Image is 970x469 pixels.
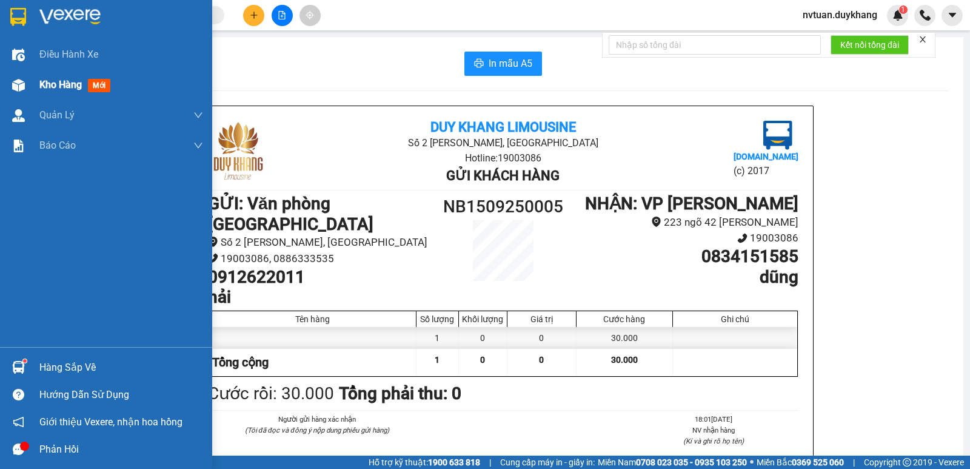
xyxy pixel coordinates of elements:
button: aim [299,5,321,26]
li: 19003086, 0886333535 [208,251,429,267]
div: Ghi chú [676,314,794,324]
img: warehouse-icon [12,109,25,122]
li: (c) 2017 [734,163,798,178]
img: warehouse-icon [12,361,25,374]
span: notification [13,416,24,428]
span: Miền Bắc [757,456,844,469]
span: In mẫu A5 [489,56,532,71]
span: Quản Lý [39,107,75,123]
img: solution-icon [12,140,25,152]
b: Gửi khách hàng [446,168,560,183]
div: Hàng sắp về [39,359,203,377]
img: logo.jpg [208,121,269,181]
span: 30.000 [611,355,638,365]
img: logo.jpg [15,15,76,76]
img: warehouse-icon [12,49,25,61]
div: Giá trị [510,314,573,324]
div: Khối lượng [462,314,504,324]
span: Báo cáo [39,138,76,153]
i: (Kí và ghi rõ họ tên) [683,437,744,445]
img: logo-vxr [10,8,26,26]
button: printerIn mẫu A5 [464,52,542,76]
button: Kết nối tổng đài [831,35,909,55]
b: [DOMAIN_NAME] [734,152,798,161]
button: plus [243,5,264,26]
b: GỬI : Văn phòng [GEOGRAPHIC_DATA] [208,194,373,234]
img: phone-icon [920,10,931,21]
div: 30.000 [577,327,673,349]
li: NV nhận hàng [629,425,798,436]
h1: dũng [577,267,798,288]
span: 1 [435,355,440,365]
span: 1 [901,5,905,14]
b: Duy Khang Limousine [98,14,244,29]
strong: 0369 525 060 [792,457,844,467]
li: 18:01[DATE] [629,414,798,425]
b: Gửi khách hàng [114,62,227,78]
li: Hotline: 19003086 [67,45,275,60]
img: logo.jpg [763,121,792,150]
div: Cước hàng [580,314,669,324]
div: Số lượng [420,314,455,324]
img: icon-new-feature [892,10,903,21]
span: phone [208,253,218,263]
span: ⚪️ [750,460,754,465]
span: | [853,456,855,469]
div: Cước rồi : 30.000 [208,380,334,407]
strong: 0708 023 035 - 0935 103 250 [636,457,747,467]
div: 0 [459,327,507,349]
span: plus [250,11,258,19]
span: Kết nối tổng đài [840,38,899,52]
b: NHẬN : VP [PERSON_NAME] [585,194,798,214]
span: caret-down [947,10,958,21]
i: (Tôi đã đọc và đồng ý nộp dung phiếu gửi hàng) [245,426,389,434]
span: mới [88,79,110,92]
h1: NB1509250005 [429,194,577,220]
div: 0 [507,327,577,349]
span: down [193,110,203,120]
span: environment [651,217,661,227]
input: Nhập số tổng đài [609,35,821,55]
span: copyright [903,458,911,467]
b: GỬI : Văn phòng [GEOGRAPHIC_DATA] [15,88,125,169]
span: Kho hàng [39,79,82,90]
h1: 0834151585 [577,246,798,267]
h1: 0912622011 [208,267,429,288]
li: Số 2 [PERSON_NAME], [GEOGRAPHIC_DATA] [306,135,700,150]
li: 223 ngõ 42 [PERSON_NAME] [577,214,798,231]
button: caret-down [942,5,963,26]
span: 0 [480,355,485,365]
span: aim [306,11,314,19]
span: Hỗ trợ kỹ thuật: [369,456,480,469]
span: printer [474,58,484,70]
h1: hải [208,287,429,308]
span: file-add [278,11,286,19]
li: Số 2 [PERSON_NAME], [GEOGRAPHIC_DATA] [67,30,275,45]
span: environment [208,237,218,247]
span: question-circle [13,389,24,400]
div: Tên hàng [212,314,413,324]
span: Tổng cộng [212,355,269,369]
strong: 1900 633 818 [428,457,480,467]
h1: NB1509250005 [132,88,210,115]
span: close [918,35,927,44]
button: file-add [272,5,293,26]
li: Người gửi hàng xác nhận [232,414,401,425]
div: 1 [416,327,459,349]
span: 0 [539,355,544,365]
span: Giới thiệu Vexere, nhận hoa hồng [39,414,182,430]
b: Tổng phải thu: 0 [339,383,461,403]
img: warehouse-icon [12,79,25,92]
div: Phản hồi [39,440,203,459]
li: Số 2 [PERSON_NAME], [GEOGRAPHIC_DATA] [208,234,429,251]
span: Cung cấp máy in - giấy in: [500,456,595,469]
span: message [13,444,24,455]
span: phone [737,233,748,243]
div: Hướng dẫn sử dụng [39,386,203,404]
span: | [489,456,491,469]
sup: 1 [899,5,908,14]
span: down [193,141,203,150]
span: nvtuan.duykhang [793,7,887,22]
li: 19003086 [577,230,798,246]
span: Điều hành xe [39,47,98,62]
